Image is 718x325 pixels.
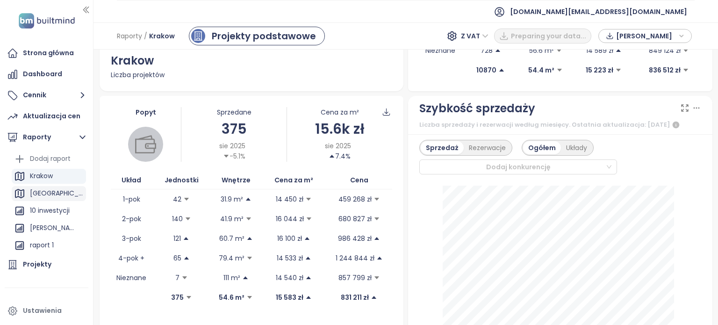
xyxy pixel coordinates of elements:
[246,235,253,242] span: caret-up
[261,171,326,189] th: Cena za m²
[494,29,591,43] button: Preparing your data...
[210,171,261,189] th: Wnętrze
[511,31,586,41] span: Preparing your data...
[510,0,687,23] span: [DOMAIN_NAME][EMAIL_ADDRESS][DOMAIN_NAME]
[523,141,561,154] div: Ogółem
[341,292,369,303] p: 831 211 zł
[219,141,245,151] span: sie 2025
[23,68,62,80] div: Dashboard
[287,118,392,140] div: 15.6k zł
[305,274,312,281] span: caret-up
[221,194,243,204] p: 31.9 m²
[111,229,152,248] td: 3-pok
[5,86,88,105] button: Cennik
[152,171,210,189] th: Jednostki
[556,67,563,73] span: caret-down
[556,47,562,54] span: caret-down
[528,65,554,75] p: 54.4 m²
[219,233,244,244] p: 60.7 m²
[111,107,181,117] div: Popyt
[12,186,86,201] div: [GEOGRAPHIC_DATA]
[304,235,310,242] span: caret-up
[419,119,701,130] div: Liczba sprzedaży i rezerwacji według miesięcy. Ostatnia aktualizacja: [DATE]
[373,216,380,222] span: caret-down
[175,273,179,283] p: 7
[183,235,189,242] span: caret-up
[23,305,62,317] div: Ustawienia
[219,292,244,303] p: 54.6 m²
[419,100,535,117] div: Szybkość sprzedaży
[603,29,687,43] div: button
[373,274,380,281] span: caret-down
[149,28,175,44] span: Krakow
[246,294,253,301] span: caret-down
[111,209,152,229] td: 2-pok
[23,259,51,270] div: Projekty
[305,196,312,202] span: caret-down
[5,44,88,63] a: Strona główna
[135,134,156,155] img: wallet
[305,294,312,301] span: caret-up
[111,171,152,189] th: Układ
[12,203,86,218] div: 10 inwestycji
[173,233,181,244] p: 121
[495,47,501,54] span: caret-up
[30,170,53,182] div: Krakow
[561,141,592,154] div: Układy
[277,233,302,244] p: 16 100 zł
[329,151,351,161] div: 7.4%
[246,255,253,261] span: caret-down
[181,107,287,117] div: Sprzedane
[23,110,80,122] div: Aktualizacja cen
[172,214,183,224] p: 140
[615,47,622,54] span: caret-up
[111,70,393,80] div: Liczba projektów
[30,222,74,234] div: [PERSON_NAME]
[649,45,681,56] p: 849 124 zł
[326,171,392,189] th: Cena
[682,67,689,73] span: caret-down
[12,221,86,236] div: [PERSON_NAME]
[23,47,74,59] div: Strona główna
[117,28,142,44] span: Raporty
[181,118,287,140] div: 375
[276,273,303,283] p: 14 540 zł
[12,152,86,166] div: Dodaj raport
[616,29,676,43] span: [PERSON_NAME]
[376,255,383,261] span: caret-up
[5,128,88,147] button: Raporty
[481,45,493,56] p: 728
[220,214,244,224] p: 41.9 m²
[336,253,374,263] p: 1 244 844 zł
[325,141,351,151] span: sie 2025
[277,253,303,263] p: 14 533 zł
[111,248,152,268] td: 4-pok +
[5,107,88,126] a: Aktualizacja cen
[245,216,252,222] span: caret-down
[189,27,325,45] a: primary
[173,253,181,263] p: 65
[5,65,88,84] a: Dashboard
[111,268,152,288] td: Nieznane
[183,196,190,202] span: caret-down
[276,292,303,303] p: 15 583 zł
[338,194,372,204] p: 459 268 zł
[649,65,681,75] p: 836 512 zł
[338,214,372,224] p: 680 827 zł
[12,169,86,184] div: Krakow
[111,189,152,209] td: 1-pok
[30,153,71,165] div: Dodaj raport
[421,141,464,154] div: Sprzedaż
[16,11,78,30] img: logo
[498,67,505,73] span: caret-up
[615,67,622,73] span: caret-down
[5,302,88,320] a: Ustawienia
[173,194,181,204] p: 42
[223,273,240,283] p: 111 m²
[276,194,303,204] p: 14 450 zł
[223,153,230,159] span: caret-down
[338,273,372,283] p: 857 799 zł
[586,65,613,75] p: 15 223 zł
